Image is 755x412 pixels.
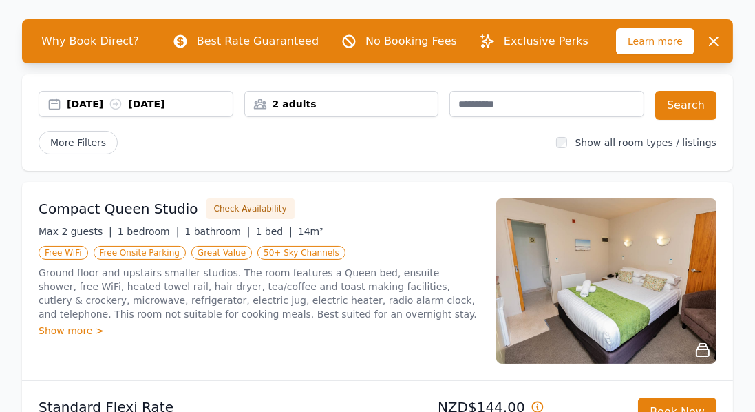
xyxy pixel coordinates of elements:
span: 1 bathroom | [184,226,250,237]
span: 1 bed | [255,226,292,237]
h3: Compact Queen Studio [39,199,198,218]
span: Why Book Direct? [30,28,150,55]
p: Exclusive Perks [504,33,588,50]
span: Max 2 guests | [39,226,112,237]
span: Learn more [616,28,694,54]
div: 2 adults [245,97,438,111]
p: No Booking Fees [365,33,457,50]
span: 1 bedroom | [118,226,180,237]
label: Show all room types / listings [575,137,716,148]
button: Search [655,91,716,120]
span: 50+ Sky Channels [257,246,345,260]
button: Check Availability [206,198,295,219]
p: Ground floor and upstairs smaller studios. The room features a Queen bed, ensuite shower, free Wi... [39,266,480,321]
span: More Filters [39,131,118,154]
div: [DATE] [DATE] [67,97,233,111]
span: Free Onsite Parking [94,246,186,260]
span: Free WiFi [39,246,88,260]
span: Great Value [191,246,252,260]
div: Show more > [39,324,480,338]
span: 14m² [298,226,323,237]
p: Best Rate Guaranteed [197,33,319,50]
